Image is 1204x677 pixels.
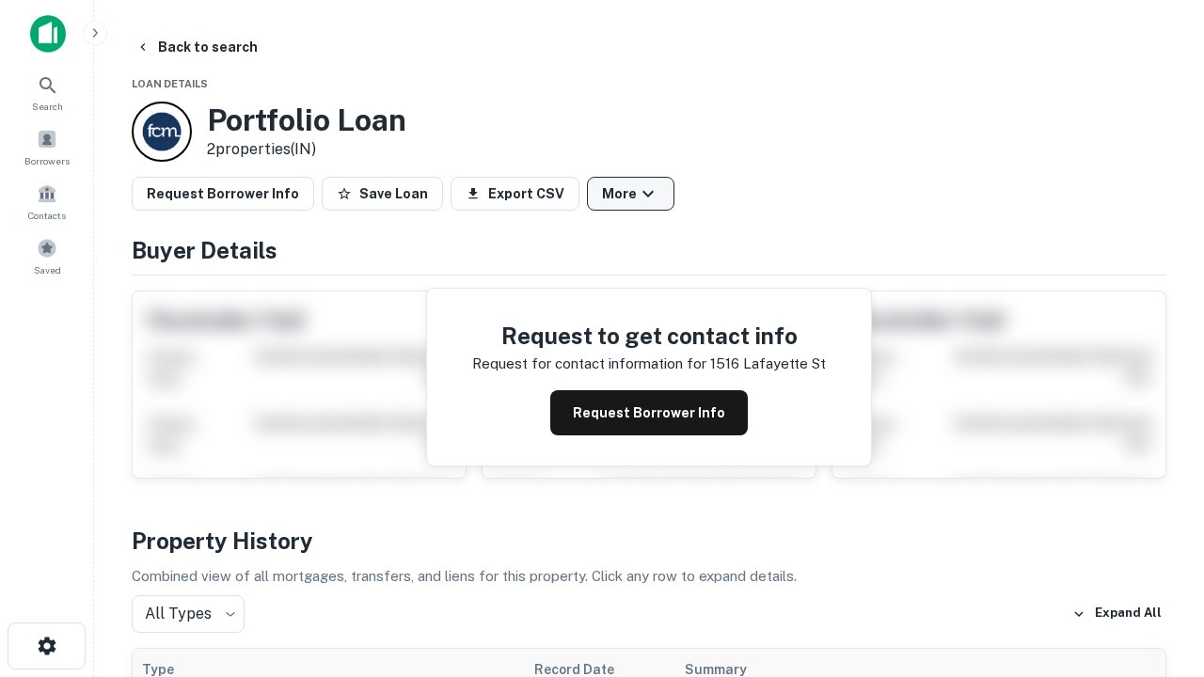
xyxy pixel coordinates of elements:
a: Search [6,67,88,118]
span: Saved [34,262,61,277]
p: Combined view of all mortgages, transfers, and liens for this property. Click any row to expand d... [132,565,1166,588]
span: Contacts [28,208,66,223]
h3: Portfolio Loan [207,102,406,138]
button: Request Borrower Info [550,390,748,435]
button: More [587,177,674,211]
button: Request Borrower Info [132,177,314,211]
a: Contacts [6,176,88,227]
h4: Request to get contact info [472,319,826,353]
h4: Property History [132,524,1166,558]
button: Save Loan [322,177,443,211]
button: Export CSV [451,177,579,211]
p: Request for contact information for [472,353,706,375]
button: Expand All [1068,600,1166,628]
iframe: Chat Widget [1110,466,1204,557]
a: Saved [6,230,88,281]
span: Borrowers [24,153,70,168]
div: All Types [132,595,245,633]
img: capitalize-icon.png [30,15,66,53]
p: 1516 lafayette st [710,353,826,375]
span: Search [32,99,63,114]
button: Back to search [128,30,265,64]
span: Loan Details [132,78,208,89]
p: 2 properties (IN) [207,138,406,161]
a: Borrowers [6,121,88,172]
h4: Buyer Details [132,233,1166,267]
